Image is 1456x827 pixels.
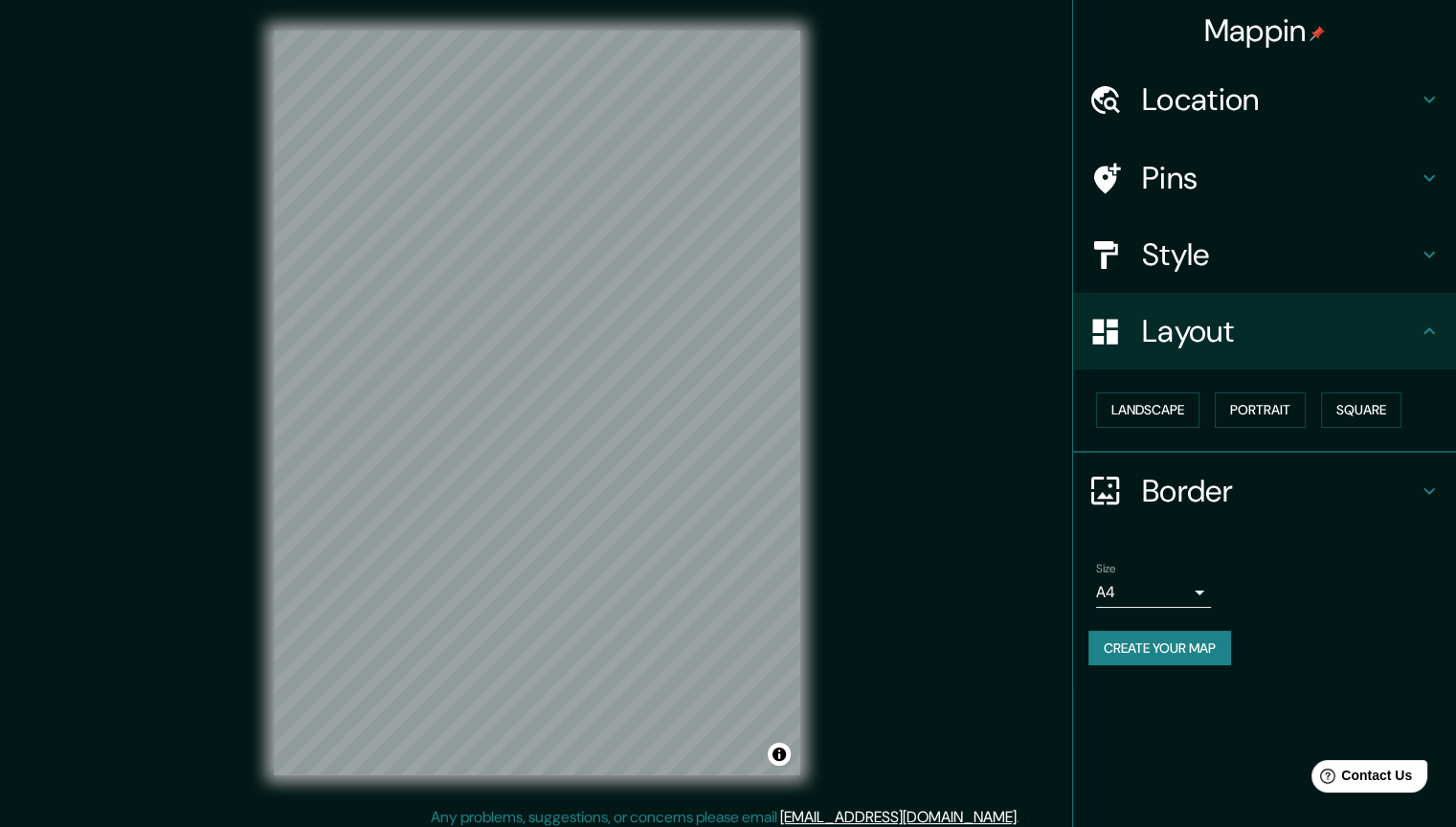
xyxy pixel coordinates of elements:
[1215,392,1306,428] button: Portrait
[1286,752,1435,806] iframe: Help widget launcher
[1096,560,1116,576] label: Size
[768,743,791,766] button: Toggle attribution
[1073,293,1456,369] div: Layout
[274,31,800,775] canvas: Map
[1096,392,1199,428] button: Landscape
[1088,631,1231,666] button: Create your map
[1142,235,1418,274] h4: Style
[1321,392,1401,428] button: Square
[1142,312,1418,350] h4: Layout
[1073,140,1456,216] div: Pins
[1204,11,1326,50] h4: Mappin
[1073,61,1456,138] div: Location
[780,807,1017,827] a: [EMAIL_ADDRESS][DOMAIN_NAME]
[1142,80,1418,119] h4: Location
[1096,577,1211,608] div: A4
[1073,453,1456,529] div: Border
[1142,159,1418,197] h4: Pins
[1310,26,1325,41] img: pin-icon.png
[1073,216,1456,293] div: Style
[1142,472,1418,510] h4: Border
